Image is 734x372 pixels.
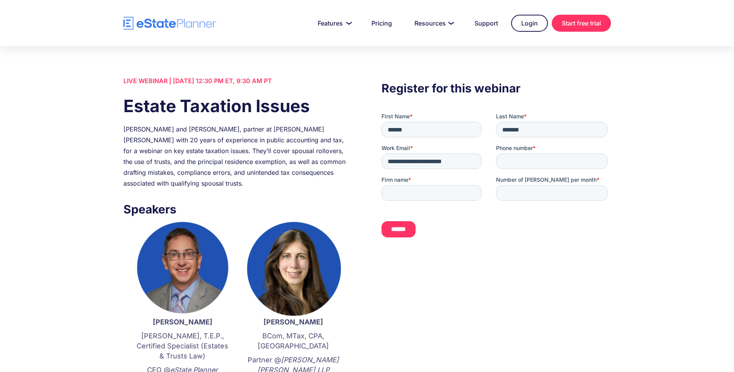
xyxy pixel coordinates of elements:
a: Support [465,15,507,31]
a: Features [308,15,358,31]
div: LIVE WEBINAR | [DATE] 12:30 PM ET, 9:30 AM PT [123,75,352,86]
strong: [PERSON_NAME] [153,318,212,326]
h1: Estate Taxation Issues [123,94,352,118]
h3: Speakers [123,200,352,218]
a: Login [511,15,548,32]
a: Resources [405,15,461,31]
a: Pricing [362,15,401,31]
iframe: Form 0 [382,113,611,244]
strong: [PERSON_NAME] [263,318,323,326]
div: [PERSON_NAME] and [PERSON_NAME], partner at [PERSON_NAME] [PERSON_NAME] with 20 years of experien... [123,124,352,189]
p: [PERSON_NAME], T.E.P., Certified Specialist (Estates & Trusts Law) [135,331,230,361]
h3: Register for this webinar [382,79,611,97]
a: Start free trial [552,15,611,32]
a: home [123,17,216,30]
p: BCom, MTax, CPA, [GEOGRAPHIC_DATA] [246,331,341,351]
